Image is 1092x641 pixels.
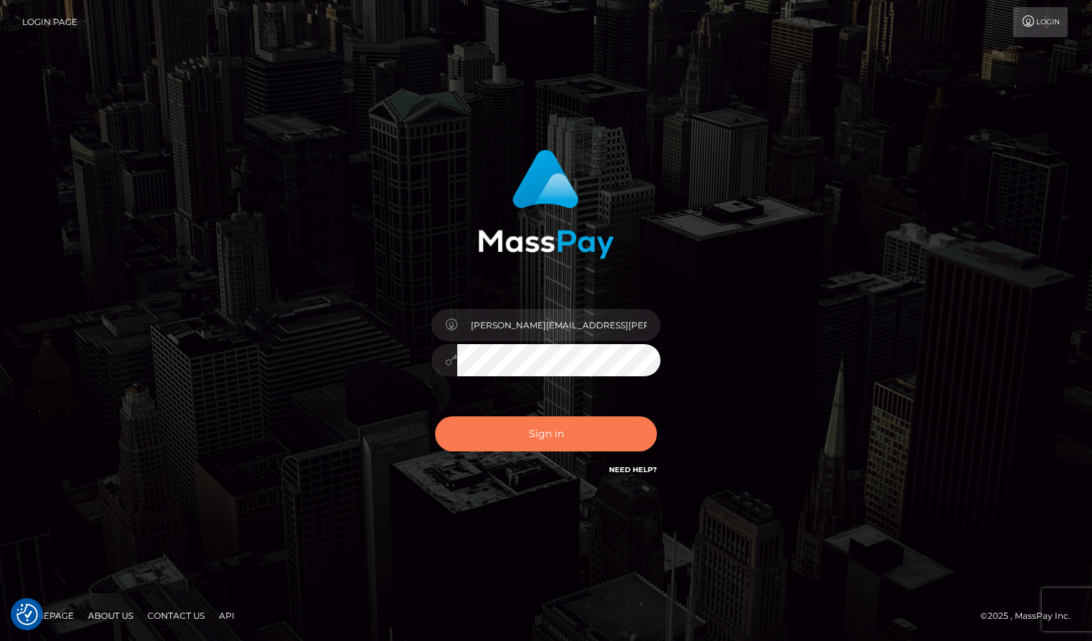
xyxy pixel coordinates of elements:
button: Consent Preferences [16,604,38,625]
div: © 2025 , MassPay Inc. [980,608,1081,624]
a: Contact Us [142,605,210,627]
a: Login Page [22,7,77,37]
a: Login [1013,7,1068,37]
a: Homepage [16,605,79,627]
a: About Us [82,605,139,627]
a: Need Help? [609,465,657,474]
a: API [213,605,240,627]
img: MassPay Login [478,150,614,259]
button: Sign in [435,416,657,451]
input: Username... [457,309,660,341]
img: Revisit consent button [16,604,38,625]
